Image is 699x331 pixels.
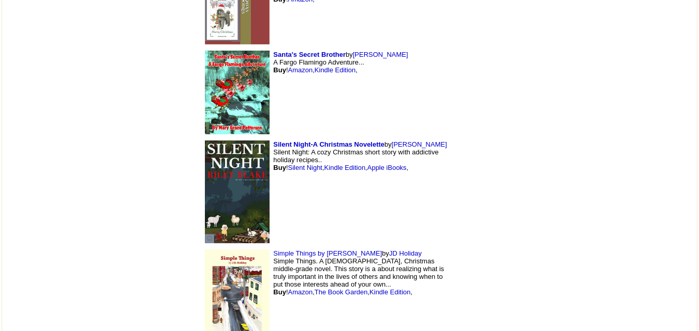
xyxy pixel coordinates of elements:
[392,140,447,148] a: [PERSON_NAME]
[288,66,313,74] a: Amazon
[273,51,346,58] a: Santa's Secret Brother
[273,249,382,257] a: Simple Things by [PERSON_NAME]
[324,164,366,171] a: Kindle Edition
[464,61,505,123] img: shim.gif
[515,301,517,304] img: shim.gif
[367,164,407,171] a: Apple iBooks
[273,249,444,296] font: by Simple Things. A [DEMOGRAPHIC_DATA], Christmas middle-grade novel. This story is a about reali...
[315,66,356,74] a: Kindle Edition
[273,140,384,148] a: Silent Night-A Christmas Novelette
[288,164,322,171] a: Silent Night
[515,195,517,198] img: shim.gif
[515,15,517,18] img: shim.gif
[205,51,270,134] img: 80371.jpg
[464,161,505,223] img: shim.gif
[273,288,286,296] b: Buy
[389,249,422,257] a: JD Holiday
[273,51,408,74] font: by A Fargo Flamingo Adventure... ! , ,
[515,96,517,98] img: shim.gif
[464,267,505,329] img: shim.gif
[273,66,286,74] b: Buy
[205,140,270,243] img: 80334.jpg
[315,288,368,296] a: The Book Garden
[353,51,408,58] a: [PERSON_NAME]
[273,140,447,171] font: by Silent Night: A cozy Christmas short story with addictive holiday recipes.. ! , , ,
[288,288,313,296] a: Amazon
[369,288,411,296] a: Kindle Edition
[273,164,286,171] b: Buy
